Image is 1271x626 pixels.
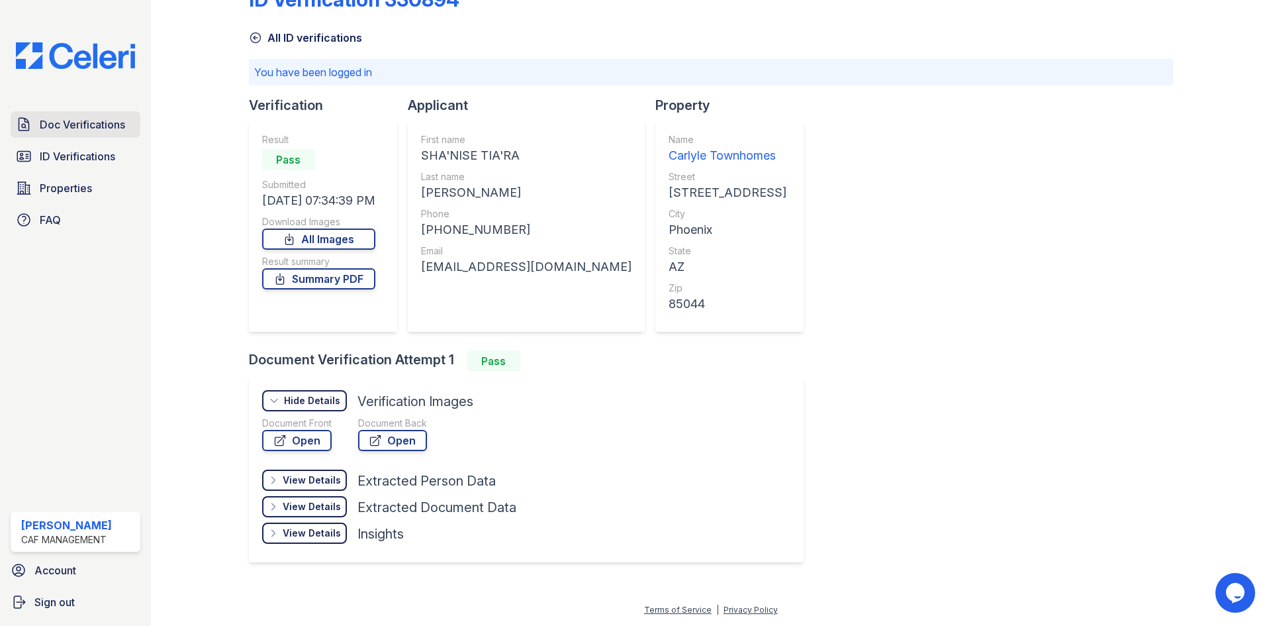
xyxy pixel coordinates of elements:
[262,191,375,210] div: [DATE] 07:34:39 PM
[40,117,125,132] span: Doc Verifications
[283,474,341,487] div: View Details
[262,255,375,268] div: Result summary
[669,295,786,313] div: 85044
[262,229,375,250] a: All Images
[249,30,362,46] a: All ID verifications
[262,215,375,229] div: Download Images
[357,498,516,517] div: Extracted Document Data
[249,350,814,372] div: Document Verification Attempt 1
[262,430,332,451] a: Open
[421,258,632,276] div: [EMAIL_ADDRESS][DOMAIN_NAME]
[467,350,520,372] div: Pass
[357,472,496,490] div: Extracted Person Data
[11,111,140,138] a: Doc Verifications
[283,500,341,513] div: View Details
[669,183,786,202] div: [STREET_ADDRESS]
[357,392,473,411] div: Verification Images
[669,146,786,165] div: Carlyle Townhomes
[669,221,786,239] div: Phoenix
[669,133,786,165] a: Name Carlyle Townhomes
[669,170,786,183] div: Street
[249,96,408,115] div: Verification
[40,180,92,196] span: Properties
[669,282,786,295] div: Zip
[358,417,427,430] div: Document Back
[283,527,341,540] div: View Details
[655,96,814,115] div: Property
[284,394,340,407] div: Hide Details
[262,417,332,430] div: Document Front
[669,133,786,146] div: Name
[1215,573,1258,613] iframe: chat widget
[716,605,719,615] div: |
[262,133,375,146] div: Result
[669,244,786,258] div: State
[421,207,632,221] div: Phone
[421,221,632,239] div: [PHONE_NUMBER]
[34,594,75,610] span: Sign out
[11,175,140,201] a: Properties
[21,517,112,533] div: [PERSON_NAME]
[421,183,632,202] div: [PERSON_NAME]
[644,605,712,615] a: Terms of Service
[262,149,315,170] div: Pass
[262,268,375,289] a: Summary PDF
[421,133,632,146] div: First name
[669,258,786,276] div: AZ
[34,562,76,578] span: Account
[408,96,655,115] div: Applicant
[262,178,375,191] div: Submitted
[11,207,140,233] a: FAQ
[11,143,140,170] a: ID Verifications
[40,148,115,164] span: ID Verifications
[5,589,146,615] a: Sign out
[5,557,146,584] a: Account
[669,207,786,221] div: City
[421,170,632,183] div: Last name
[724,605,778,615] a: Privacy Policy
[40,212,61,228] span: FAQ
[5,42,146,69] img: CE_Logo_Blue-a8612792a0a2168367f1c8372b55b34899dd931a85d93a1a3d3e32e68fde9ad4.png
[421,244,632,258] div: Email
[254,64,1168,80] p: You have been logged in
[421,146,632,165] div: SHA'NISE TIA'RA
[357,525,404,543] div: Insights
[358,430,427,451] a: Open
[21,533,112,547] div: CAF Management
